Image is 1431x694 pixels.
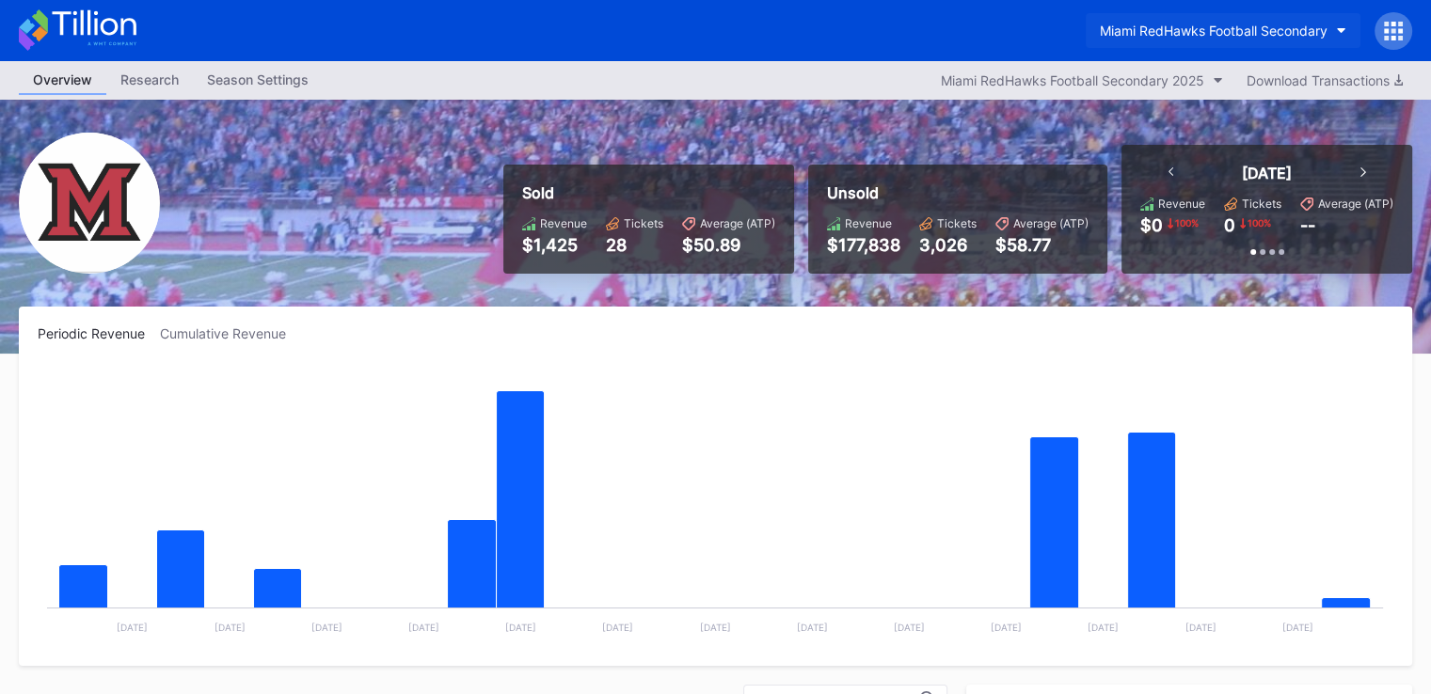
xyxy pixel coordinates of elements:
[797,622,828,633] text: [DATE]
[682,235,775,255] div: $50.89
[1242,164,1292,182] div: [DATE]
[522,235,587,255] div: $1,425
[19,133,160,274] img: Miami_RedHawks_Football_Secondary.png
[1246,215,1273,230] div: 100 %
[1158,197,1205,211] div: Revenue
[827,183,1089,202] div: Unsold
[894,622,925,633] text: [DATE]
[991,622,1022,633] text: [DATE]
[1318,197,1393,211] div: Average (ATP)
[1088,622,1119,633] text: [DATE]
[215,622,246,633] text: [DATE]
[1237,68,1412,93] button: Download Transactions
[38,365,1392,647] svg: Chart title
[919,235,977,255] div: 3,026
[106,66,193,93] div: Research
[505,622,536,633] text: [DATE]
[311,622,342,633] text: [DATE]
[1013,216,1089,230] div: Average (ATP)
[1185,622,1216,633] text: [DATE]
[19,66,106,95] a: Overview
[1224,215,1235,235] div: 0
[1100,23,1328,39] div: Miami RedHawks Football Secondary
[1247,72,1403,88] div: Download Transactions
[827,235,900,255] div: $177,838
[1242,197,1281,211] div: Tickets
[1300,215,1315,235] div: --
[160,325,301,341] div: Cumulative Revenue
[845,216,892,230] div: Revenue
[1086,13,1360,48] button: Miami RedHawks Football Secondary
[1173,215,1200,230] div: 100 %
[193,66,323,95] a: Season Settings
[1140,215,1163,235] div: $0
[937,216,977,230] div: Tickets
[995,235,1089,255] div: $58.77
[606,235,663,255] div: 28
[624,216,663,230] div: Tickets
[700,216,775,230] div: Average (ATP)
[38,325,160,341] div: Periodic Revenue
[700,622,731,633] text: [DATE]
[941,72,1204,88] div: Miami RedHawks Football Secondary 2025
[540,216,587,230] div: Revenue
[193,66,323,93] div: Season Settings
[106,66,193,95] a: Research
[931,68,1232,93] button: Miami RedHawks Football Secondary 2025
[1282,622,1313,633] text: [DATE]
[522,183,775,202] div: Sold
[602,622,633,633] text: [DATE]
[408,622,439,633] text: [DATE]
[117,622,148,633] text: [DATE]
